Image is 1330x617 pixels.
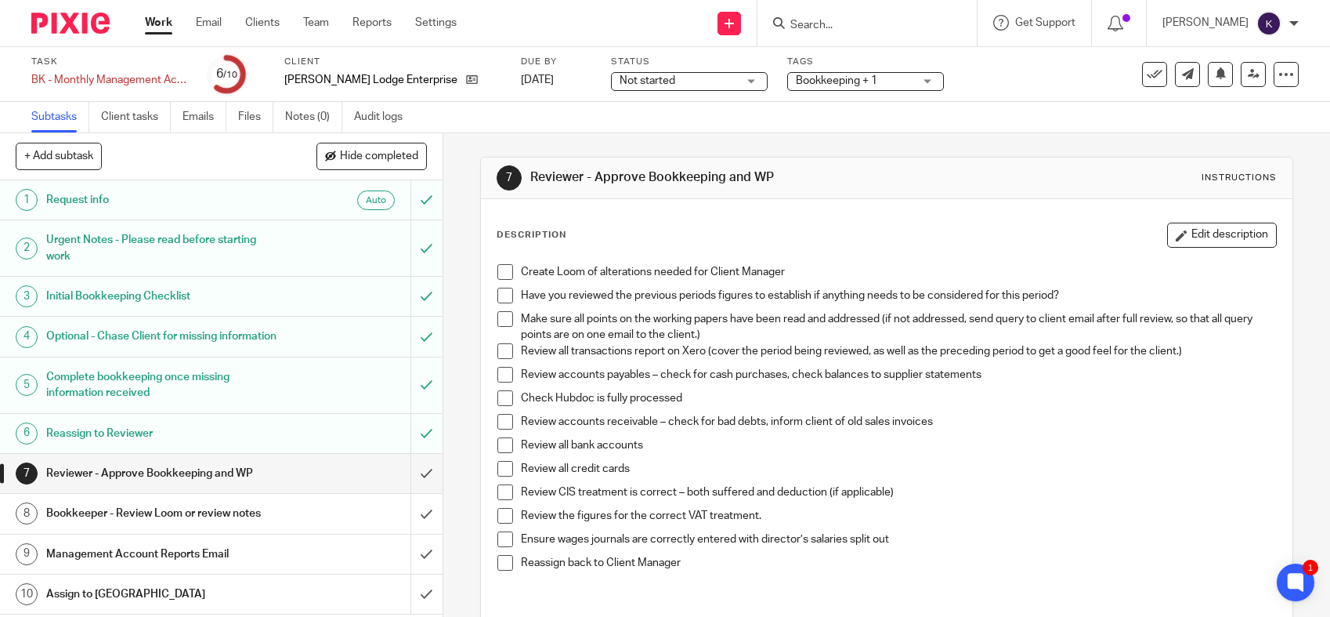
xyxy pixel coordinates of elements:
[46,325,279,348] h1: Optional - Chase Client for missing information
[16,189,38,211] div: 1
[796,75,877,86] span: Bookkeeping + 1
[46,543,279,566] h1: Management Account Reports Email
[46,462,279,485] h1: Reviewer - Approve Bookkeeping and WP
[354,102,414,132] a: Audit logs
[521,437,1276,453] p: Review all bank accounts
[497,165,522,191] div: 7
[620,75,675,86] span: Not started
[16,238,38,260] div: 2
[303,15,329,31] a: Team
[31,13,110,34] img: Pixie
[46,188,279,212] h1: Request info
[340,151,418,163] span: Hide completed
[1256,11,1281,36] img: svg%3E
[284,56,501,68] label: Client
[223,71,237,79] small: /10
[16,423,38,445] div: 6
[46,502,279,525] h1: Bookkeeper - Review Loom or review notes
[31,102,89,132] a: Subtasks
[46,422,279,445] h1: Reassign to Reviewer
[521,311,1276,343] p: Make sure all points on the working papers have been read and addressed (if not addressed, send q...
[521,390,1276,406] p: Check Hubdoc is fully processed
[530,169,920,186] h1: Reviewer - Approve Bookkeeping and WP
[521,532,1276,547] p: Ensure wages journals are correctly entered with director’s salaries split out
[16,543,38,565] div: 9
[216,65,237,83] div: 6
[245,15,280,31] a: Clients
[285,102,342,132] a: Notes (0)
[31,72,188,88] div: BK - Monthly Management Accounts
[1167,223,1277,248] button: Edit description
[16,583,38,605] div: 10
[521,414,1276,430] p: Review accounts receivable – check for bad debts, inform client of old sales invoices
[16,374,38,396] div: 5
[521,461,1276,477] p: Review all credit cards
[145,15,172,31] a: Work
[415,15,457,31] a: Settings
[521,367,1276,383] p: Review accounts payables – check for cash purchases, check balances to supplier statements
[284,72,458,88] p: [PERSON_NAME] Lodge Enterprises Ltd
[521,264,1276,280] p: Create Loom of alterations needed for Client Manager
[16,143,102,169] button: + Add subtask
[196,15,222,31] a: Email
[521,74,554,85] span: [DATE]
[611,56,768,68] label: Status
[16,285,38,307] div: 3
[521,343,1276,359] p: Review all transactions report on Xero (cover the period being reviewed, as well as the preceding...
[46,285,279,308] h1: Initial Bookkeeping Checklist
[787,56,944,68] label: Tags
[521,288,1276,303] p: Have you reviewed the previous periods figures to establish if anything needs to be considered fo...
[521,56,591,68] label: Due by
[101,102,171,132] a: Client tasks
[46,228,279,268] h1: Urgent Notes - Please read before starting work
[357,191,395,210] div: Auto
[16,463,38,485] div: 7
[497,229,566,241] p: Description
[316,143,427,169] button: Hide completed
[789,19,930,33] input: Search
[183,102,226,132] a: Emails
[1303,560,1318,575] div: 1
[31,56,188,68] label: Task
[352,15,392,31] a: Reports
[1015,17,1075,28] span: Get Support
[16,326,38,348] div: 4
[238,102,273,132] a: Files
[521,485,1276,500] p: Review CIS treatment is correct – both suffered and deduction (if applicable)
[521,508,1276,524] p: Review the figures for the correct VAT treatment.
[16,503,38,524] div: 8
[1202,172,1277,184] div: Instructions
[521,555,1276,571] p: Reassign back to Client Manager
[46,583,279,606] h1: Assign to [GEOGRAPHIC_DATA]
[46,365,279,405] h1: Complete bookkeeping once missing information received
[1162,15,1249,31] p: [PERSON_NAME]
